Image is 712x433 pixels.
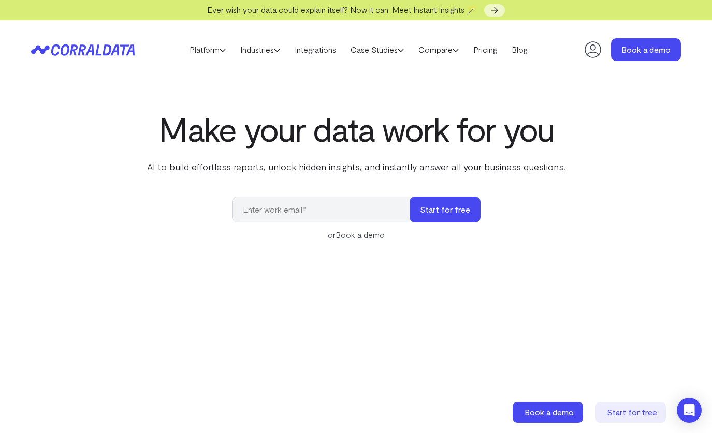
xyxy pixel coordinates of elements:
[232,229,481,241] div: or
[207,5,477,14] span: Ever wish your data could explain itself? Now it can. Meet Instant Insights 🪄
[343,42,411,57] a: Case Studies
[611,38,681,61] a: Book a demo
[233,42,287,57] a: Industries
[336,230,385,240] a: Book a demo
[595,402,668,423] a: Start for free
[513,402,585,423] a: Book a demo
[466,42,504,57] a: Pricing
[145,110,568,147] h1: Make your data work for you
[145,160,568,173] p: AI to build effortless reports, unlock hidden insights, and instantly answer all your business qu...
[607,407,657,417] span: Start for free
[411,42,466,57] a: Compare
[182,42,233,57] a: Platform
[287,42,343,57] a: Integrations
[504,42,535,57] a: Blog
[410,197,481,222] button: Start for free
[677,398,702,423] div: Open Intercom Messenger
[232,197,420,222] input: Enter work email*
[525,407,574,417] span: Book a demo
